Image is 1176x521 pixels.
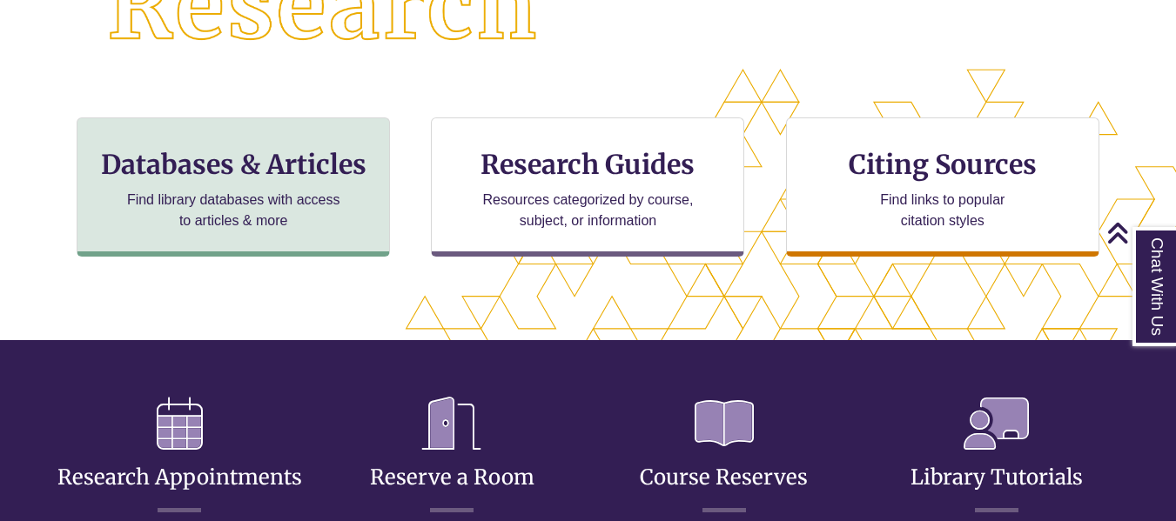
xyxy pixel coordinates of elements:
[911,422,1083,491] a: Library Tutorials
[91,148,375,181] h3: Databases & Articles
[1106,221,1172,244] a: Back to Top
[431,117,744,257] a: Research Guides Resources categorized by course, subject, or information
[120,190,347,231] p: Find library databases with access to articles & more
[77,117,390,257] a: Databases & Articles Find library databases with access to articles & more
[446,148,729,181] h3: Research Guides
[857,190,1027,231] p: Find links to popular citation styles
[786,117,1099,257] a: Citing Sources Find links to popular citation styles
[474,190,702,231] p: Resources categorized by course, subject, or information
[640,422,808,491] a: Course Reserves
[837,148,1049,181] h3: Citing Sources
[57,422,302,491] a: Research Appointments
[370,422,534,491] a: Reserve a Room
